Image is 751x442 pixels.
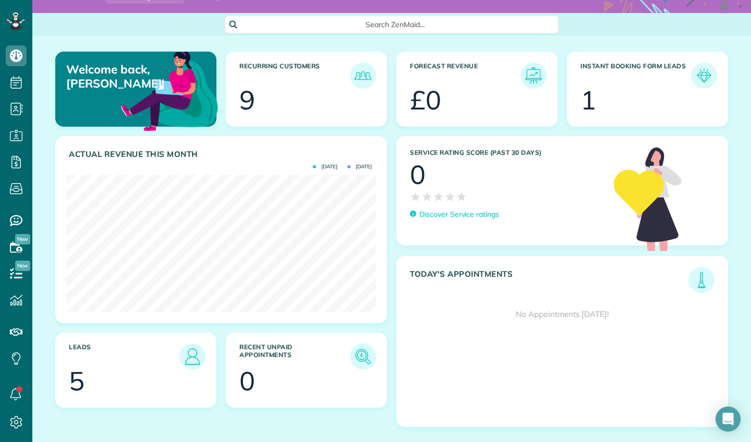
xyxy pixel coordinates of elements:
[580,63,691,89] h3: Instant Booking Form Leads
[716,407,741,432] div: Open Intercom Messenger
[694,65,714,86] img: icon_form_leads-04211a6a04a5b2264e4ee56bc0799ec3eb69b7e499cbb523a139df1d13a81ae0.png
[69,368,84,394] div: 5
[239,343,350,370] h3: Recent unpaid appointments
[239,63,350,89] h3: Recurring Customers
[456,188,467,206] span: ★
[410,87,441,113] div: £0
[410,209,499,220] a: Discover Service ratings
[313,164,337,169] span: [DATE]
[180,345,204,369] img: icon_leads-1bed01f49abd5b7fead27621c3d59655bb73ed531f8eeb49469d10e621d6b896.png
[523,65,544,86] img: icon_forecast_revenue-8c13a41c7ed35a8dcfafea3cbb826a0462acb37728057bba2d056411b612bbbe.png
[15,234,30,244] span: New
[15,261,30,271] span: New
[691,269,712,290] img: icon_todays_appointments-901f7ab196bb0bea1936b74009e4eb5ffbc2d2711fa7634e0d609ed5ef32b18b.png
[410,188,421,206] span: ★
[69,343,179,370] h3: Leads
[239,87,255,113] div: 9
[69,150,376,159] h3: Actual Revenue this month
[119,40,220,141] img: dashboard_welcome-42a62b7d889689a78055ac9021e634bf52bae3f8056760290aed330b23ab8690.png
[433,188,444,206] span: ★
[410,149,603,156] h3: Service Rating score (past 30 days)
[66,63,164,90] p: Welcome back, [PERSON_NAME]!
[397,293,728,336] div: No Appointments [DATE]!
[410,63,520,89] h3: Forecast Revenue
[347,164,372,169] span: [DATE]
[580,87,596,113] div: 1
[444,188,456,206] span: ★
[410,269,688,293] h3: Today's Appointments
[239,368,255,394] div: 0
[419,209,499,220] p: Discover Service ratings
[353,65,373,86] img: icon_recurring_customers-cf858462ba22bcd05b5a5880d41d6543d210077de5bb9ebc9590e49fd87d84ed.png
[421,188,433,206] span: ★
[410,162,426,188] div: 0
[353,346,373,367] img: icon_unpaid_appointments-47b8ce3997adf2238b356f14209ab4cced10bd1f174958f3ca8f1d0dd7fffeee.png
